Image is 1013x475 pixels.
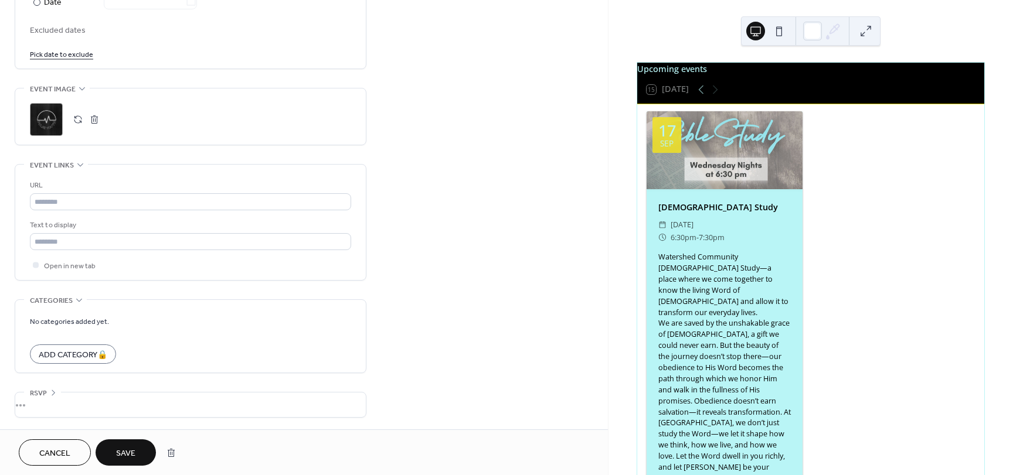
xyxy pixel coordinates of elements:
span: RSVP [30,387,47,399]
span: [DATE] [671,218,694,231]
span: Event image [30,83,76,95]
div: [DEMOGRAPHIC_DATA] Study [647,201,803,214]
span: Event links [30,159,74,172]
div: Upcoming events [637,63,984,76]
span: - [696,231,699,244]
span: Cancel [39,447,70,460]
div: ••• [15,392,366,417]
div: ; [30,103,63,136]
span: Save [116,447,135,460]
button: Cancel [19,439,91,466]
span: 6:30pm [671,231,696,244]
div: Text to display [30,219,349,231]
div: ​ [658,231,667,244]
span: Pick date to exclude [30,49,93,61]
span: 7:30pm [699,231,725,244]
span: Excluded dates [30,25,351,37]
div: URL [30,179,349,192]
div: 17 [658,122,676,138]
span: No categories added yet. [30,316,109,328]
div: Sep [660,140,674,148]
button: Save [96,439,156,466]
span: Categories [30,295,73,307]
span: Open in new tab [44,260,96,272]
div: ​ [658,218,667,231]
